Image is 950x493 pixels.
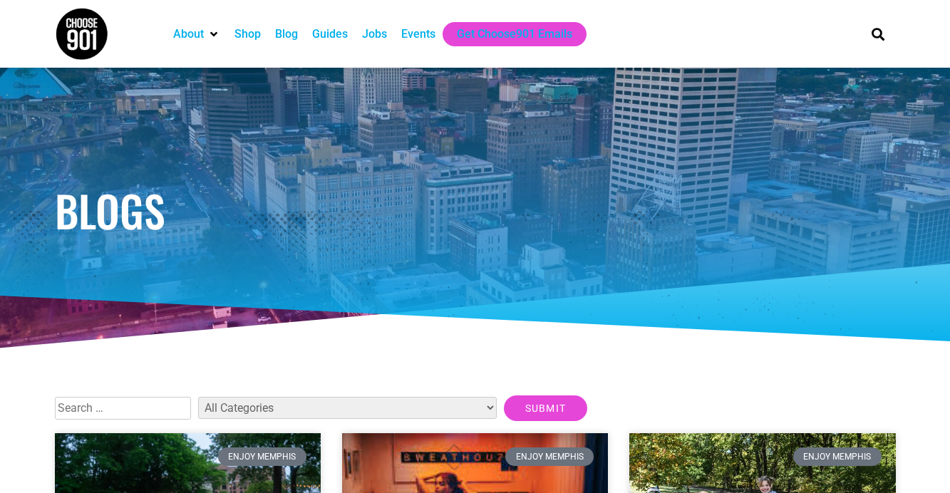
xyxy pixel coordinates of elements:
a: About [173,26,204,43]
div: Enjoy Memphis [505,447,594,466]
input: Submit [504,395,588,421]
a: Get Choose901 Emails [457,26,572,43]
input: Search … [55,397,191,420]
a: Shop [234,26,261,43]
div: About [166,22,227,46]
div: Enjoy Memphis [793,447,882,466]
a: Blog [275,26,298,43]
nav: Main nav [166,22,847,46]
div: Enjoy Memphis [218,447,306,466]
a: Guides [312,26,348,43]
h1: Blogs [55,189,896,232]
a: Events [401,26,435,43]
a: Jobs [362,26,387,43]
div: Search [866,22,889,46]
